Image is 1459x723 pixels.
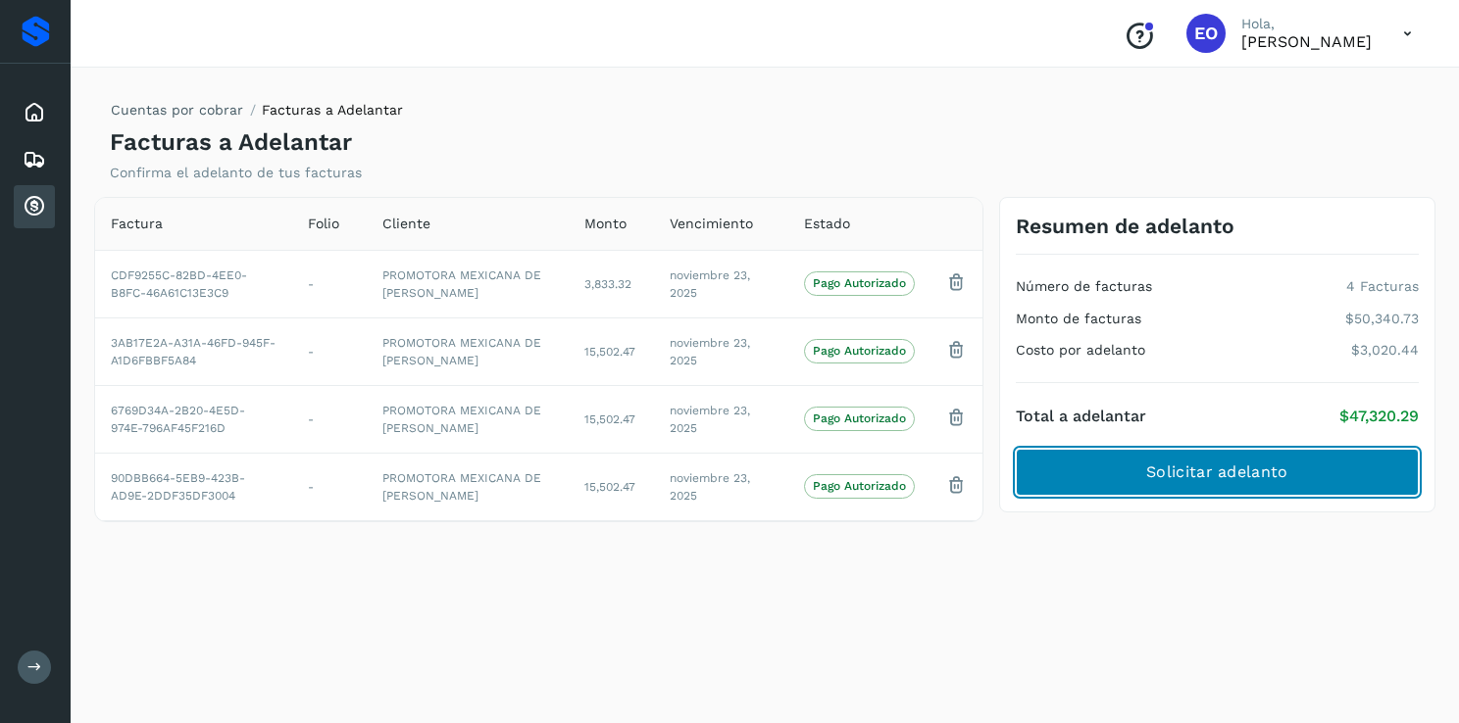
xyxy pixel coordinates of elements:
[95,250,292,317] td: CDF9255C-82BD-4EE0-B8FC-46A61C13E3C9
[95,453,292,520] td: 90DBB664-5EB9-423B-AD9E-2DDF35DF3004
[670,214,753,234] span: Vencimiento
[382,214,430,234] span: Cliente
[292,250,367,317] td: -
[584,214,627,234] span: Monto
[813,479,906,493] p: Pago Autorizado
[584,480,635,494] span: 15,502.47
[1016,278,1152,295] h4: Número de facturas
[367,317,569,385] td: PROMOTORA MEXICANA DE [PERSON_NAME]
[1241,16,1372,32] p: Hola,
[813,344,906,358] p: Pago Autorizado
[670,268,750,300] span: noviembre 23, 2025
[14,91,55,134] div: Inicio
[1016,342,1145,359] h4: Costo por adelanto
[670,404,750,435] span: noviembre 23, 2025
[1345,311,1419,327] p: $50,340.73
[584,345,635,359] span: 15,502.47
[813,276,906,290] p: Pago Autorizado
[14,185,55,228] div: Cuentas por cobrar
[14,138,55,181] div: Embarques
[367,453,569,520] td: PROMOTORA MEXICANA DE [PERSON_NAME]
[292,317,367,385] td: -
[308,214,339,234] span: Folio
[1016,449,1419,496] button: Solicitar adelanto
[1146,461,1287,483] span: Solicitar adelanto
[95,317,292,385] td: 3AB17E2A-A31A-46FD-945F-A1D6FBBF5A84
[262,102,403,118] span: Facturas a Adelantar
[1016,407,1146,425] h4: Total a adelantar
[1241,32,1372,51] p: EDGAR OLVERA SAMPERIO
[670,336,750,367] span: noviembre 23, 2025
[292,453,367,520] td: -
[367,250,569,317] td: PROMOTORA MEXICANA DE [PERSON_NAME]
[111,102,243,118] a: Cuentas por cobrar
[292,385,367,453] td: -
[1339,407,1419,425] p: $47,320.29
[110,165,362,181] p: Confirma el adelanto de tus facturas
[584,277,631,291] span: 3,833.32
[804,214,850,234] span: Estado
[1016,311,1141,327] h4: Monto de facturas
[670,471,750,503] span: noviembre 23, 2025
[1016,214,1234,238] h3: Resumen de adelanto
[95,385,292,453] td: 6769D34A-2B20-4E5D-974E-796AF45F216D
[367,385,569,453] td: PROMOTORA MEXICANA DE [PERSON_NAME]
[584,412,635,426] span: 15,502.47
[110,128,352,157] h4: Facturas a Adelantar
[111,214,163,234] span: Factura
[813,411,906,425] p: Pago Autorizado
[1351,342,1419,359] p: $3,020.44
[110,100,403,128] nav: breadcrumb
[1346,278,1419,295] p: 4 Facturas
